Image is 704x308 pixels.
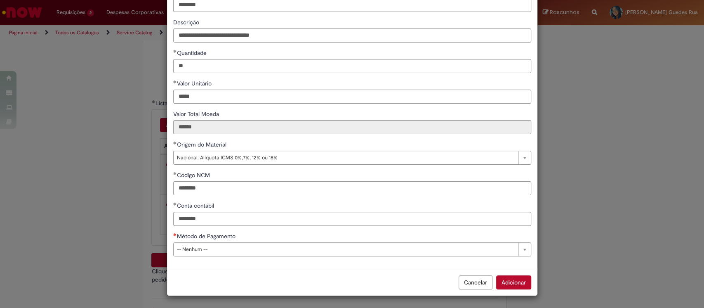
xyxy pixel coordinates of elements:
span: Necessários [173,233,177,236]
span: Método de Pagamento [177,232,237,240]
input: Quantidade [173,59,531,73]
span: Obrigatório Preenchido [173,50,177,53]
span: Obrigatório Preenchido [173,141,177,145]
span: Nacional: Alíquota ICMS 0%,7%, 12% ou 18% [177,151,514,164]
span: Origem do Material [177,141,228,148]
input: Código NCM [173,181,531,195]
span: Obrigatório Preenchido [173,80,177,83]
span: Valor Unitário [177,80,213,87]
span: Obrigatório Preenchido [173,172,177,175]
span: Quantidade [177,49,208,57]
input: Valor Total Moeda [173,120,531,134]
span: Descrição [173,19,201,26]
span: Código NCM [177,171,212,179]
button: Adicionar [496,275,531,289]
input: Conta contábil [173,212,531,226]
input: Descrição [173,28,531,43]
span: -- Nenhum -- [177,243,514,256]
span: Obrigatório Preenchido [173,202,177,206]
span: Conta contábil [177,202,216,209]
button: Cancelar [459,275,492,289]
input: Valor Unitário [173,90,531,104]
span: Somente leitura - Valor Total Moeda [173,110,221,118]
